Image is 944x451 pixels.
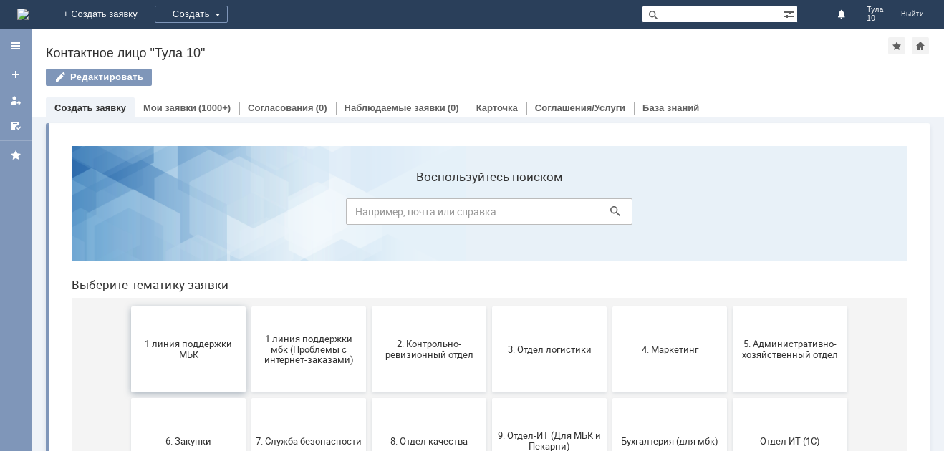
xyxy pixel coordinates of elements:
button: Это соглашение не активно! [552,355,667,441]
button: 4. Маркетинг [552,172,667,258]
span: Отдел ИТ (1С) [677,301,783,311]
span: Отдел-ИТ (Битрикс24 и CRM) [75,387,181,409]
span: 3. Отдел логистики [436,209,542,220]
span: Это соглашение не активно! [557,387,663,409]
button: 5. Административно-хозяйственный отдел [673,172,787,258]
a: Мои согласования [4,115,27,137]
button: 6. Закупки [71,263,186,349]
button: 7. Служба безопасности [191,263,306,349]
span: Расширенный поиск [783,6,797,20]
button: 3. Отдел логистики [432,172,546,258]
span: 2. Контрольно-ревизионный отдел [316,204,422,225]
a: Соглашения/Услуги [535,102,625,113]
span: Тула [867,6,884,14]
div: Сделать домашней страницей [912,37,929,54]
div: Контактное лицо "Тула 10" [46,46,888,60]
div: (0) [316,102,327,113]
span: Отдел-ИТ (Офис) [196,392,302,403]
button: 8. Отдел качества [312,263,426,349]
span: 4. Маркетинг [557,209,663,220]
span: Франчайзинг [436,392,542,403]
button: 9. Отдел-ИТ (Для МБК и Пекарни) [432,263,546,349]
span: 6. Закупки [75,301,181,311]
a: Мои заявки [4,89,27,112]
button: [PERSON_NAME]. Услуги ИТ для МБК (оформляет L1) [673,355,787,441]
span: 7. Служба безопасности [196,301,302,311]
span: Финансовый отдел [316,392,422,403]
span: 5. Административно-хозяйственный отдел [677,204,783,225]
span: 1 линия поддержки мбк (Проблемы с интернет-заказами) [196,198,302,231]
a: Мои заявки [143,102,196,113]
button: 2. Контрольно-ревизионный отдел [312,172,426,258]
a: База знаний [642,102,699,113]
button: Бухгалтерия (для мбк) [552,263,667,349]
button: Отдел ИТ (1С) [673,263,787,349]
a: Карточка [476,102,518,113]
button: 1 линия поддержки МБК [71,172,186,258]
span: 9. Отдел-ИТ (Для МБК и Пекарни) [436,296,542,317]
button: Финансовый отдел [312,355,426,441]
label: Воспользуйтесь поиском [286,35,572,49]
span: 8. Отдел качества [316,301,422,311]
span: Бухгалтерия (для мбк) [557,301,663,311]
button: Отдел-ИТ (Офис) [191,355,306,441]
a: Согласования [248,102,314,113]
img: logo [17,9,29,20]
span: [PERSON_NAME]. Услуги ИТ для МБК (оформляет L1) [677,382,783,414]
a: Создать заявку [54,102,126,113]
a: Создать заявку [4,63,27,86]
span: 10 [867,14,884,23]
div: (0) [448,102,459,113]
button: 1 линия поддержки мбк (Проблемы с интернет-заказами) [191,172,306,258]
button: Отдел-ИТ (Битрикс24 и CRM) [71,355,186,441]
button: Франчайзинг [432,355,546,441]
input: Например, почта или справка [286,64,572,90]
header: Выберите тематику заявки [11,143,847,157]
div: (1000+) [198,102,231,113]
div: Создать [155,6,228,23]
a: Наблюдаемые заявки [345,102,445,113]
a: Перейти на домашнюю страницу [17,9,29,20]
div: Добавить в избранное [888,37,905,54]
span: 1 линия поддержки МБК [75,204,181,225]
